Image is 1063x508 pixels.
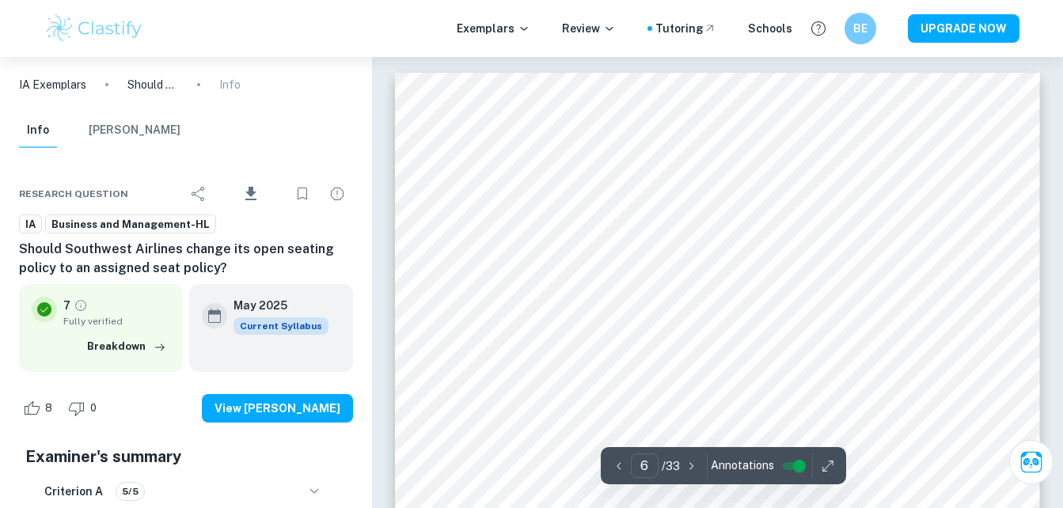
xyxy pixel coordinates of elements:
p: / 33 [662,457,680,475]
span: Fully verified [63,314,170,328]
p: Exemplars [457,20,530,37]
span: 0 [82,400,105,416]
p: 7 [63,297,70,314]
span: IA [20,217,41,233]
p: Review [562,20,616,37]
button: [PERSON_NAME] [89,113,180,148]
a: Business and Management-HL [45,214,216,234]
div: Like [19,396,61,421]
div: This exemplar is based on the current syllabus. Feel free to refer to it for inspiration/ideas wh... [233,317,328,335]
button: Info [19,113,57,148]
h6: Criterion A [44,483,103,500]
span: Research question [19,187,128,201]
p: Should Southwest Airlines change its open seating policy to an assigned seat policy? [127,76,178,93]
button: View [PERSON_NAME] [202,394,353,423]
div: Dislike [64,396,105,421]
img: Clastify logo [44,13,145,44]
span: Current Syllabus [233,317,328,335]
span: 8 [36,400,61,416]
button: Breakdown [83,335,170,358]
h6: Should Southwest Airlines change its open seating policy to an assigned seat policy? [19,240,353,278]
a: Tutoring [655,20,716,37]
span: Business and Management-HL [46,217,215,233]
h6: BE [851,20,869,37]
div: Download [218,173,283,214]
span: Annotations [711,457,774,474]
h5: Examiner's summary [25,445,347,468]
div: Report issue [321,178,353,210]
h6: May 2025 [233,297,316,314]
a: Schools [748,20,792,37]
a: IA [19,214,42,234]
div: Bookmark [287,178,318,210]
button: BE [845,13,876,44]
button: UPGRADE NOW [908,14,1019,43]
a: Grade fully verified [74,298,88,313]
div: Share [183,178,214,210]
a: IA Exemplars [19,76,86,93]
button: Ask Clai [1009,440,1054,484]
button: Help and Feedback [805,15,832,42]
p: Info [219,76,241,93]
span: 5/5 [116,484,144,499]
